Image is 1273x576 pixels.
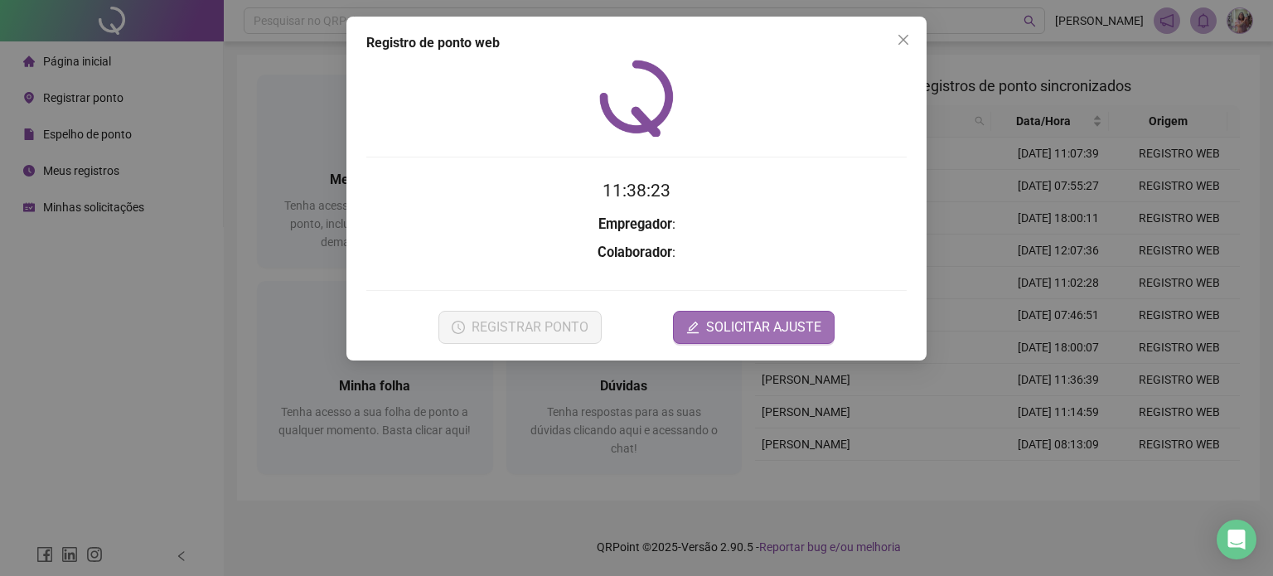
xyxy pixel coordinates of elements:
[366,33,907,53] div: Registro de ponto web
[598,216,672,232] strong: Empregador
[890,27,917,53] button: Close
[366,242,907,264] h3: :
[598,244,672,260] strong: Colaborador
[366,214,907,235] h3: :
[686,321,699,334] span: edit
[599,60,674,137] img: QRPoint
[438,311,602,344] button: REGISTRAR PONTO
[673,311,835,344] button: editSOLICITAR AJUSTE
[706,317,821,337] span: SOLICITAR AJUSTE
[897,33,910,46] span: close
[603,181,670,201] time: 11:38:23
[1217,520,1256,559] div: Open Intercom Messenger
